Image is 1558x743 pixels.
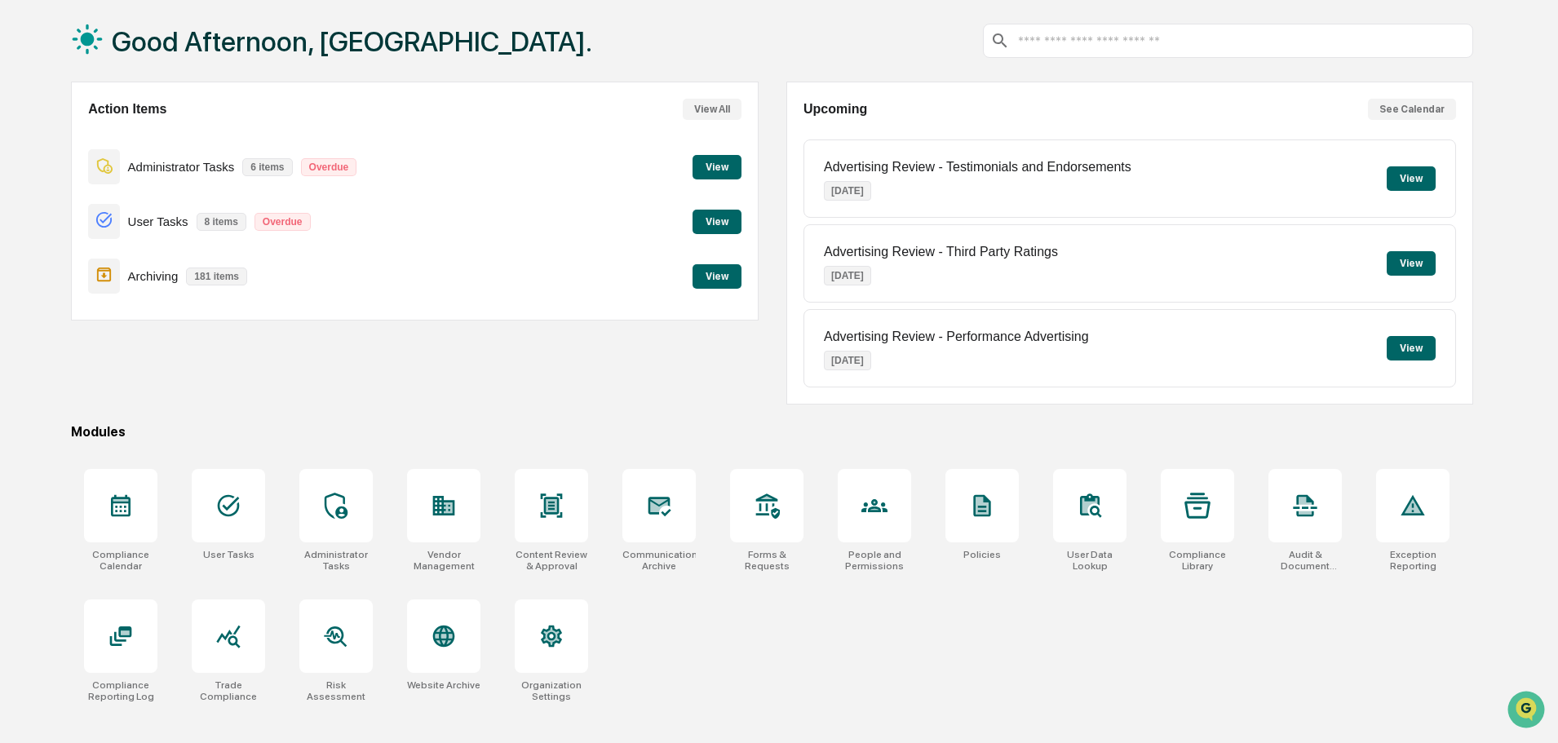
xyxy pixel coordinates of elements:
[693,213,741,228] a: View
[824,160,1131,175] p: Advertising Review - Testimonials and Endorsements
[55,125,268,141] div: Start new chat
[693,268,741,283] a: View
[1368,99,1456,120] button: See Calendar
[824,351,871,370] p: [DATE]
[1268,549,1342,572] div: Audit & Document Logs
[118,207,131,220] div: 🗄️
[824,181,871,201] p: [DATE]
[693,264,741,289] button: View
[407,679,480,691] div: Website Archive
[42,74,269,91] input: Clear
[33,206,105,222] span: Preclearance
[299,679,373,702] div: Risk Assessment
[407,549,480,572] div: Vendor Management
[299,549,373,572] div: Administrator Tasks
[10,199,112,228] a: 🖐️Preclearance
[824,266,871,285] p: [DATE]
[255,213,311,231] p: Overdue
[277,130,297,149] button: Start new chat
[1161,549,1234,572] div: Compliance Library
[71,424,1473,440] div: Modules
[824,245,1058,259] p: Advertising Review - Third Party Ratings
[301,158,357,176] p: Overdue
[203,549,255,560] div: User Tasks
[1387,166,1436,191] button: View
[186,268,247,285] p: 181 items
[84,549,157,572] div: Compliance Calendar
[10,230,109,259] a: 🔎Data Lookup
[16,125,46,154] img: 1746055101610-c473b297-6a78-478c-a979-82029cc54cd1
[192,679,265,702] div: Trade Compliance
[115,276,197,289] a: Powered byPylon
[16,207,29,220] div: 🖐️
[135,206,202,222] span: Attestations
[730,549,803,572] div: Forms & Requests
[1053,549,1126,572] div: User Data Lookup
[693,210,741,234] button: View
[84,679,157,702] div: Compliance Reporting Log
[162,276,197,289] span: Pylon
[824,329,1089,344] p: Advertising Review - Performance Advertising
[197,213,246,231] p: 8 items
[1506,689,1550,733] iframe: Open customer support
[838,549,911,572] div: People and Permissions
[803,102,867,117] h2: Upcoming
[112,199,209,228] a: 🗄️Attestations
[16,238,29,251] div: 🔎
[683,99,741,120] button: View All
[33,237,103,253] span: Data Lookup
[1387,251,1436,276] button: View
[128,214,188,228] p: User Tasks
[515,679,588,702] div: Organization Settings
[16,34,297,60] p: How can we help?
[693,158,741,174] a: View
[1376,549,1450,572] div: Exception Reporting
[112,25,592,58] h1: Good Afternoon, [GEOGRAPHIC_DATA].
[515,549,588,572] div: Content Review & Approval
[963,549,1001,560] div: Policies
[1387,336,1436,360] button: View
[693,155,741,179] button: View
[88,102,166,117] h2: Action Items
[242,158,292,176] p: 6 items
[622,549,696,572] div: Communications Archive
[55,141,206,154] div: We're available if you need us!
[128,269,179,283] p: Archiving
[128,160,235,174] p: Administrator Tasks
